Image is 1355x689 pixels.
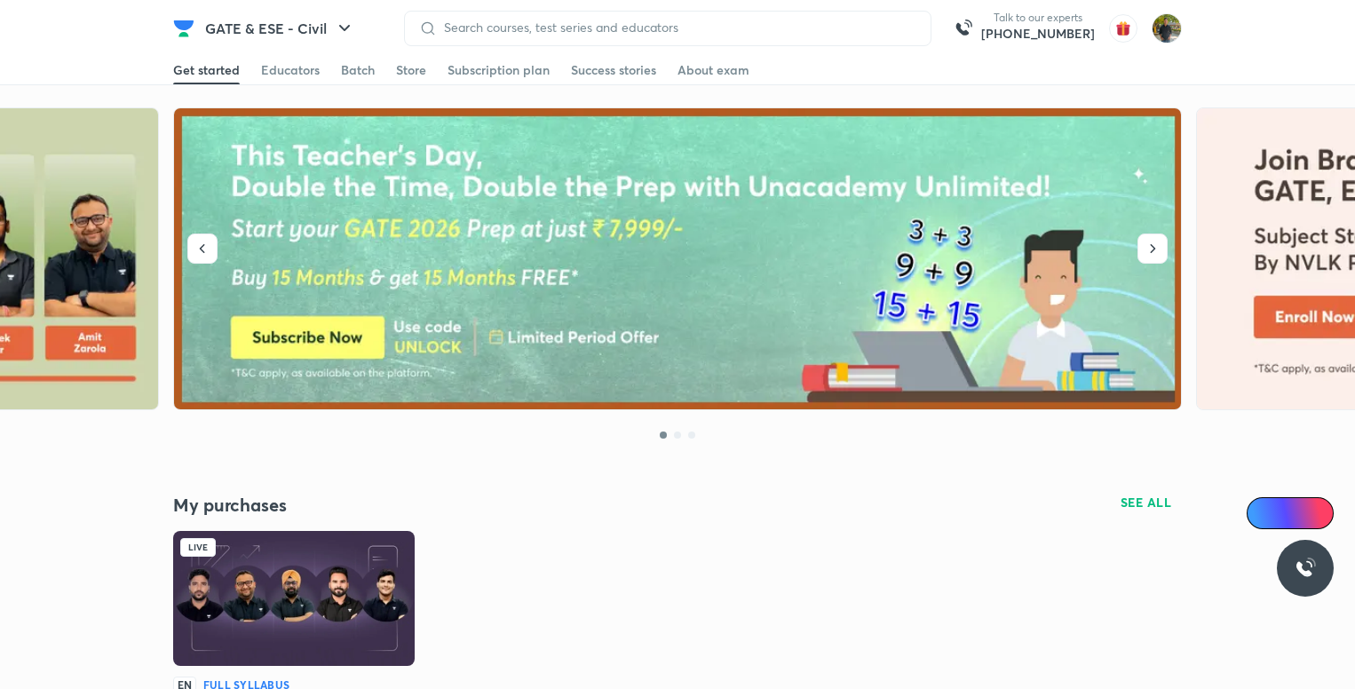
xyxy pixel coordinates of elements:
[1276,506,1323,520] span: Ai Doubts
[341,61,375,79] div: Batch
[677,61,749,79] div: About exam
[173,18,194,39] img: Company Logo
[261,61,320,79] div: Educators
[437,20,916,35] input: Search courses, test series and educators
[677,56,749,84] a: About exam
[448,61,550,79] div: Subscription plan
[194,11,366,46] button: GATE & ESE - Civil
[341,56,375,84] a: Batch
[1152,13,1182,44] img: shubham rawat
[981,11,1095,25] p: Talk to our experts
[173,531,415,666] img: Batch Thumbnail
[1110,488,1183,517] button: SEE ALL
[180,538,216,557] div: Live
[571,61,656,79] div: Success stories
[1295,558,1316,579] img: ttu
[261,56,320,84] a: Educators
[173,61,240,79] div: Get started
[571,56,656,84] a: Success stories
[1121,496,1172,509] span: SEE ALL
[1109,14,1137,43] img: avatar
[448,56,550,84] a: Subscription plan
[396,56,426,84] a: Store
[1257,506,1272,520] img: Icon
[396,61,426,79] div: Store
[173,56,240,84] a: Get started
[1247,497,1334,529] a: Ai Doubts
[946,11,981,46] img: call-us
[981,25,1095,43] a: [PHONE_NUMBER]
[173,494,677,517] h4: My purchases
